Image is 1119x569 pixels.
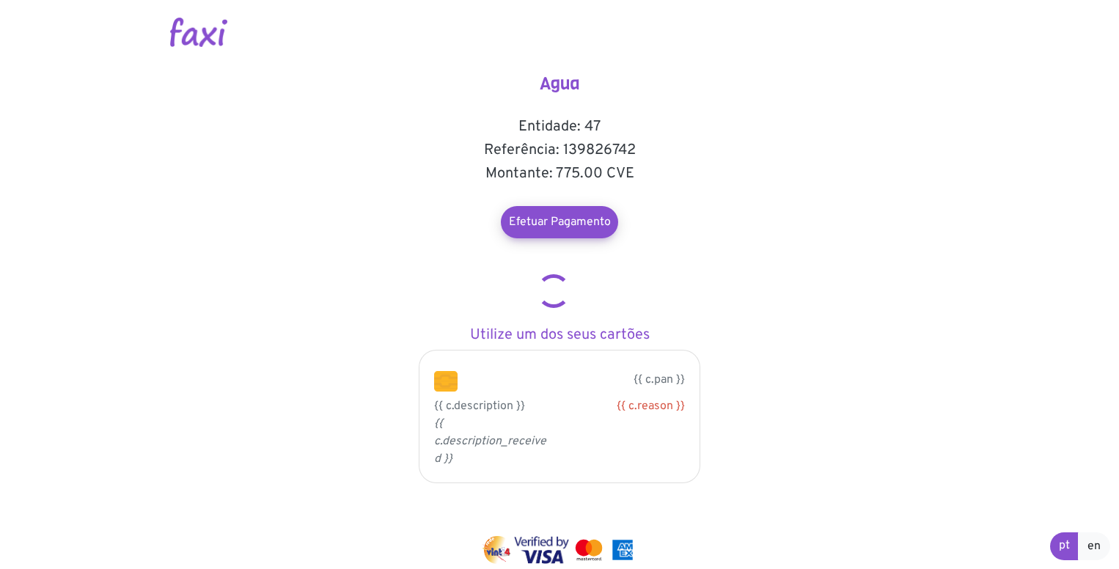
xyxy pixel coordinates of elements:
p: {{ c.pan }} [480,371,685,389]
span: {{ c.description }} [434,399,525,414]
img: chip.png [434,371,458,392]
img: mastercard [572,536,606,564]
h5: Referência: 139826742 [413,142,706,159]
img: vinti4 [483,536,512,564]
a: en [1078,532,1110,560]
i: {{ c.description_received }} [434,416,546,466]
h5: Entidade: 47 [413,118,706,136]
h4: Agua [413,73,706,95]
h5: Utilize um dos seus cartões [413,326,706,344]
img: mastercard [609,536,636,564]
div: {{ c.reason }} [570,397,685,415]
img: visa [514,536,569,564]
h5: Montante: 775.00 CVE [413,165,706,183]
a: Efetuar Pagamento [501,206,618,238]
a: pt [1050,532,1079,560]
